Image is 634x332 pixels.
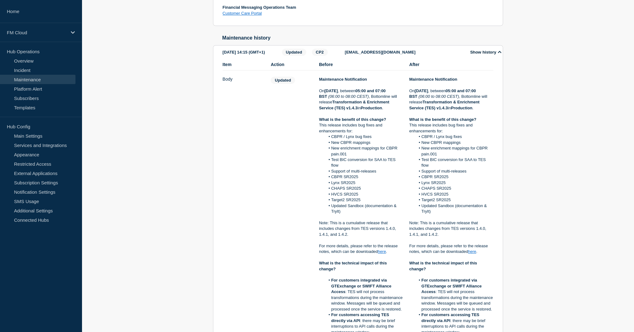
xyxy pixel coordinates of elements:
em: (06:00 to 08:00 CEST) [328,94,369,99]
li: CBPR / Lynx bug fixes [325,134,403,140]
span: Updated [282,49,306,56]
li: Target2 SR2025 [415,197,493,203]
p: Note: This is a cumulative release that includes changes from TES versions 1.4.0, 1.4.1, and 1.4.2. [319,220,403,237]
a: Customer Care Portal [223,11,262,16]
strong: What is the benefit of this change? [409,117,476,122]
strong: For customers integrated via GTExchange or SWIFT Alliance Access [331,278,392,294]
strong: Production [361,106,382,110]
strong: For customers accessing TES directly via API [331,312,390,323]
li: CHAPS SR2025 [415,186,493,191]
li: Support of multi-releases [325,168,403,174]
div: [DATE] 14:15 (GMT+1) [223,49,280,56]
span: After [409,62,493,67]
strong: For customers accessing TES directly via API [421,312,480,323]
span: Action [271,62,313,67]
strong: Maintenance Notification [319,77,367,82]
li: Test BIC conversion for SAA to TES flow [325,157,403,168]
span: CP2 [312,49,328,56]
li: : TES will not process transformations during the maintenance window. Messages will be queued and... [325,277,403,312]
strong: [DATE] [324,88,338,93]
p: This release includes bug fixes and enhancements for: [409,122,493,134]
strong: For customers integrated via GTExchange or SWIFT Alliance Access [421,278,482,294]
h2: Maintenance history [222,35,503,41]
li: Lynx SR2025 [325,180,403,186]
strong: Transformation & Enrichment Service (TES) v1.4.3 [409,100,481,110]
li: Updated Sandbox (documentation & TryIt) [325,203,403,215]
span: Before [319,62,403,67]
li: Support of multi-releases [415,168,493,174]
strong: 05:00 and 07:00 BST [409,88,477,99]
li: New enrichment mappings for CBPR pain.001 [415,145,493,157]
li: Target2 SR2025 [325,197,403,203]
p: On , between , Bottomline will release in . [409,88,493,111]
strong: Production [451,106,472,110]
strong: What is the technical impact of this change? [319,261,388,271]
li: HVCS SR2025 [415,192,493,197]
li: HVCS SR2025 [325,192,403,197]
a: here [468,249,476,254]
strong: Financial Messaging Operations Team [223,5,296,10]
li: CBPR SR2025 [415,174,493,180]
li: New CBPR mappings [325,140,403,145]
li: Lynx SR2025 [415,180,493,186]
p: FM Cloud [7,30,67,35]
span: Updated [271,77,295,84]
li: CBPR SR2025 [325,174,403,180]
li: New CBPR mappings [415,140,493,145]
span: Item [223,62,265,67]
strong: What is the benefit of this change? [319,117,386,122]
strong: [DATE] [415,88,428,93]
strong: 05:00 and 07:00 BST [319,88,387,99]
li: CBPR / Lynx bug fixes [415,134,493,140]
li: Test BIC conversion for SAA to TES flow [415,157,493,168]
button: Show history [468,50,503,55]
p: For more details, please refer to the release notes, which can be downloaded . [319,243,403,255]
li: : TES will not process transformations during the maintenance window. Messages will be queued and... [415,277,493,312]
li: New enrichment mappings for CBPR pain.001 [325,145,403,157]
p: Note: This is a cumulative release that includes changes from TES versions 1.4.0, 1.4.1, and 1.4.2. [409,220,493,237]
strong: Maintenance Notification [409,77,457,82]
strong: What is the technical impact of this change? [409,261,478,271]
em: (06:00 to 08:00 CEST) [419,94,459,99]
li: Updated Sandbox (documentation & TryIt) [415,203,493,215]
a: here [378,249,386,254]
li: CHAPS SR2025 [325,186,403,191]
p: This release includes bug fixes and enhancements for: [319,122,403,134]
p: On , between , Bottomline will release in . [319,88,403,111]
p: For more details, please refer to the release notes, which can be downloaded . [409,243,493,255]
p: [EMAIL_ADDRESS][DOMAIN_NAME] [345,50,463,55]
strong: Transformation & Enrichment Service (TES) v1.4.3 [319,100,390,110]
